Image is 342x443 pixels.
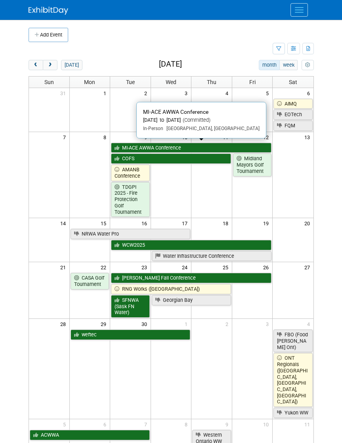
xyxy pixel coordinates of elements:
[111,273,271,283] a: [PERSON_NAME] Fall Conference
[249,79,256,85] span: Fri
[43,60,57,70] button: next
[111,284,231,294] a: RNG Works ([GEOGRAPHIC_DATA])
[305,63,310,68] i: Personalize Calendar
[290,3,308,17] button: Menu
[59,262,69,272] span: 21
[306,88,313,98] span: 6
[304,419,313,429] span: 11
[111,143,271,153] a: MI-ACE AWWA Conference
[100,262,110,272] span: 22
[207,79,216,85] span: Thu
[84,79,95,85] span: Mon
[181,218,191,228] span: 17
[273,330,312,352] a: FBO (Food [PERSON_NAME] Ont)
[59,319,69,329] span: 28
[265,88,272,98] span: 5
[100,319,110,329] span: 29
[304,218,313,228] span: 20
[62,132,69,142] span: 7
[111,240,271,250] a: WCW2025
[30,430,150,440] a: ACWWA
[273,121,312,131] a: FQM
[111,153,231,164] a: COFS
[29,7,68,15] img: ExhibitDay
[306,319,313,329] span: 4
[225,419,232,429] span: 9
[143,419,151,429] span: 7
[181,262,191,272] span: 24
[273,99,312,109] a: AIMQ
[143,88,151,98] span: 2
[184,419,191,429] span: 8
[233,153,272,176] a: Midland Mayors Golf Tournament
[29,28,68,42] button: Add Event
[166,79,176,85] span: Wed
[273,109,312,120] a: EOTech
[29,60,43,70] button: prev
[71,273,109,289] a: CASA Golf Tournament
[222,218,232,228] span: 18
[143,109,208,115] span: MI-ACE AWWA Conference
[152,251,272,261] a: Water Infrastructure Conference
[71,229,191,239] a: NRWA Water Pro
[273,353,312,407] a: ONT Regionals ([GEOGRAPHIC_DATA], [GEOGRAPHIC_DATA], [GEOGRAPHIC_DATA])
[141,262,151,272] span: 23
[103,88,110,98] span: 1
[143,117,260,124] div: [DATE] to [DATE]
[265,319,272,329] span: 3
[259,60,280,70] button: month
[143,126,163,131] span: In-Person
[152,295,231,305] a: Georgian Bay
[141,319,151,329] span: 30
[304,132,313,142] span: 13
[111,182,150,217] a: TDGPI 2025 - Fire Protection Golf Tournament
[262,419,272,429] span: 10
[279,60,298,70] button: week
[181,117,210,123] span: (Committed)
[262,218,272,228] span: 19
[141,218,151,228] span: 16
[262,262,272,272] span: 26
[184,88,191,98] span: 3
[44,79,54,85] span: Sun
[59,218,69,228] span: 14
[126,79,135,85] span: Tue
[159,60,182,69] h2: [DATE]
[163,126,260,131] span: [GEOGRAPHIC_DATA], [GEOGRAPHIC_DATA]
[222,262,232,272] span: 25
[111,165,150,181] a: AMANB Conference
[302,60,313,70] button: myCustomButton
[262,132,272,142] span: 12
[71,330,191,340] a: weftec
[184,319,191,329] span: 1
[103,419,110,429] span: 6
[111,295,150,318] a: SFNWA (Sask FN Water)
[61,60,82,70] button: [DATE]
[225,88,232,98] span: 4
[225,319,232,329] span: 2
[100,218,110,228] span: 15
[289,79,297,85] span: Sat
[103,132,110,142] span: 8
[304,262,313,272] span: 27
[62,419,69,429] span: 5
[59,88,69,98] span: 31
[273,408,312,418] a: Yukon WW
